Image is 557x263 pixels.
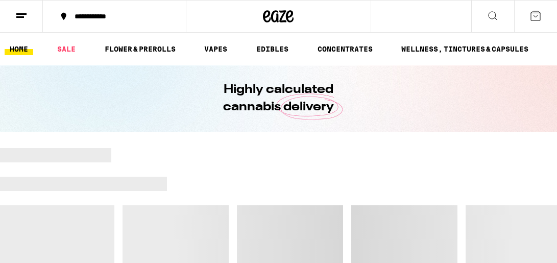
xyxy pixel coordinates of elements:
[312,43,378,55] a: CONCENTRATES
[52,43,81,55] a: SALE
[396,43,534,55] a: WELLNESS, TINCTURES & CAPSULES
[251,43,294,55] a: EDIBLES
[5,43,33,55] a: HOME
[195,81,363,116] h1: Highly calculated cannabis delivery
[199,43,232,55] a: VAPES
[100,43,181,55] a: FLOWER & PREROLLS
